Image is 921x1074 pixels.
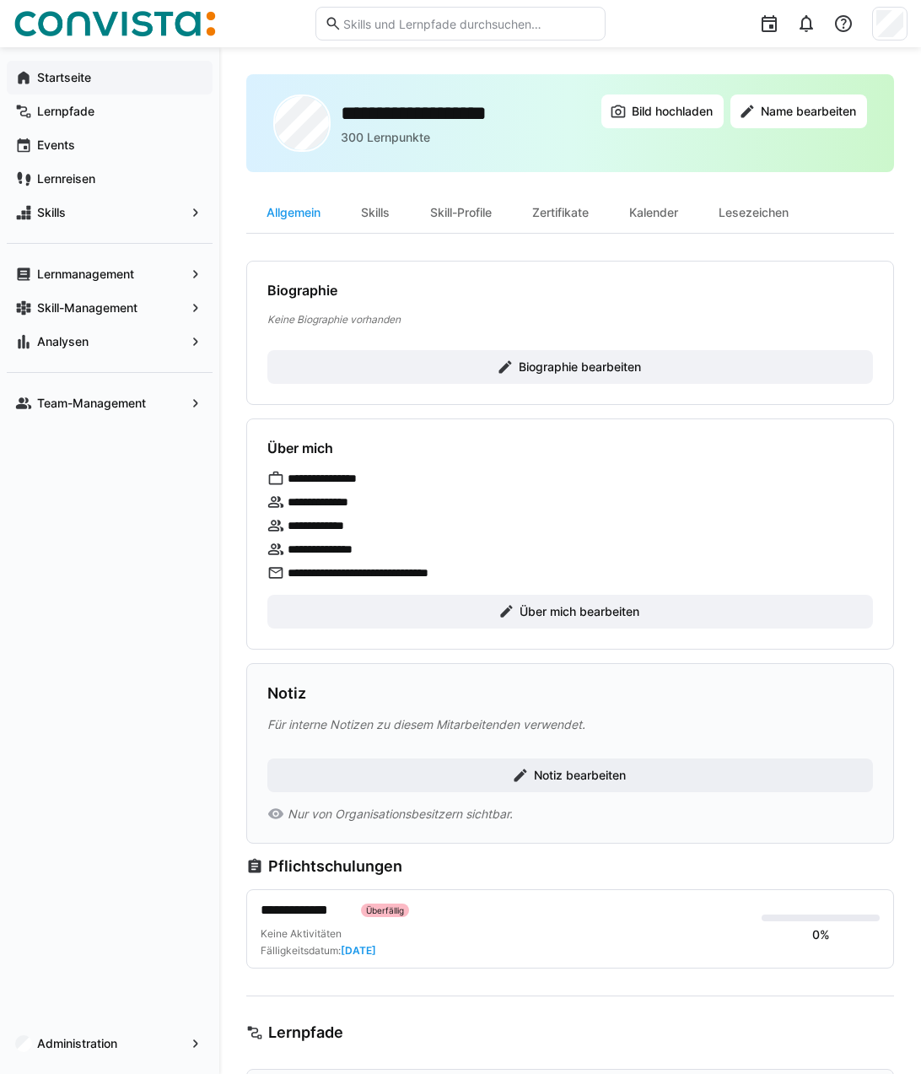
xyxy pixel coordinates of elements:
[267,595,873,629] button: Über mich bearbeiten
[609,192,698,233] div: Kalender
[531,767,628,784] span: Notiz bearbeiten
[342,16,596,31] input: Skills und Lernpfade durchsuchen…
[288,806,513,823] span: Nur von Organisationsbesitzern sichtbar.
[261,927,342,940] span: Keine Aktivitäten
[512,192,609,233] div: Zertifikate
[341,129,430,146] p: 300 Lernpunkte
[268,857,402,876] h3: Pflichtschulungen
[267,282,337,299] h4: Biographie
[341,192,410,233] div: Skills
[267,716,873,733] p: Für interne Notizen zu diesem Mitarbeitenden verwendet.
[516,359,644,375] span: Biographie bearbeiten
[517,603,642,620] span: Über mich bearbeiten
[758,103,859,120] span: Name bearbeiten
[698,192,809,233] div: Lesezeichen
[267,440,333,456] h4: Über mich
[267,684,306,703] h3: Notiz
[812,926,830,943] div: 0%
[268,1023,343,1042] h3: Lernpfade
[730,94,867,128] button: Name bearbeiten
[410,192,512,233] div: Skill-Profile
[361,904,409,917] div: Überfällig
[341,944,376,957] span: [DATE]
[267,312,873,327] p: Keine Biographie vorhanden
[267,350,873,384] button: Biographie bearbeiten
[601,94,724,128] button: Bild hochladen
[629,103,715,120] span: Bild hochladen
[267,758,873,792] button: Notiz bearbeiten
[246,192,341,233] div: Allgemein
[261,944,376,958] div: Fälligkeitsdatum:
